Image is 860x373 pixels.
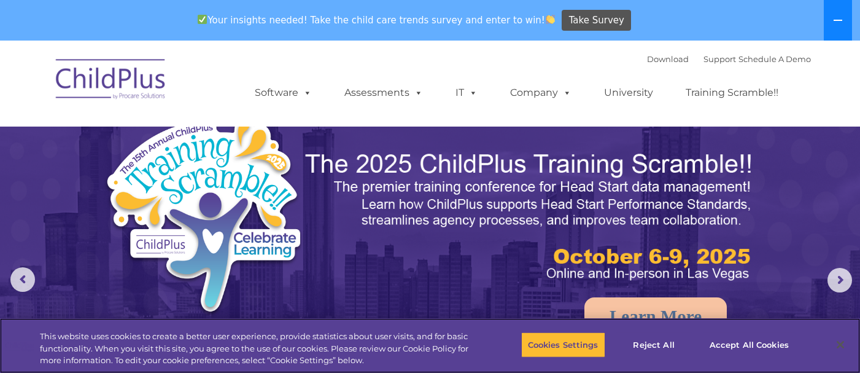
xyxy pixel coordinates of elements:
[827,331,854,358] button: Close
[584,297,727,336] a: Learn More
[546,15,555,24] img: 👏
[242,80,324,105] a: Software
[198,15,207,24] img: ✅
[562,10,631,31] a: Take Survey
[738,54,811,64] a: Schedule A Demo
[332,80,435,105] a: Assessments
[647,54,689,64] a: Download
[521,332,605,358] button: Cookies Settings
[647,54,811,64] font: |
[569,10,624,31] span: Take Survey
[592,80,665,105] a: University
[616,332,692,358] button: Reject All
[171,132,223,141] span: Phone number
[498,80,584,105] a: Company
[193,8,560,32] span: Your insights needed! Take the child care trends survey and enter to win!
[703,332,796,358] button: Accept All Cookies
[171,81,208,90] span: Last name
[50,50,172,112] img: ChildPlus by Procare Solutions
[40,331,473,367] div: This website uses cookies to create a better user experience, provide statistics about user visit...
[443,80,490,105] a: IT
[703,54,736,64] a: Support
[673,80,791,105] a: Training Scramble!!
